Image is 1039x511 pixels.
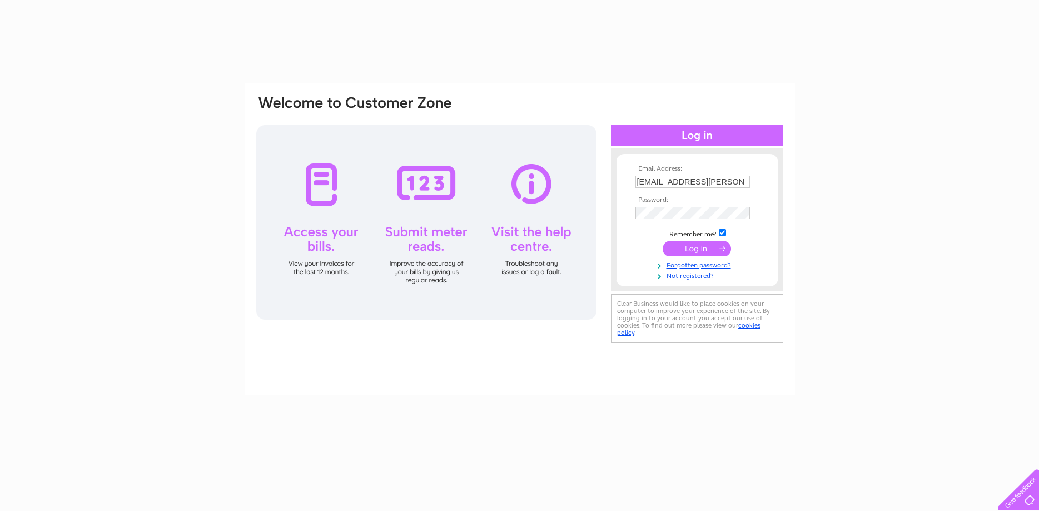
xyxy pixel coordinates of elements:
[617,321,760,336] a: cookies policy
[633,227,762,239] td: Remember me?
[633,196,762,204] th: Password:
[635,259,762,270] a: Forgotten password?
[611,294,783,343] div: Clear Business would like to place cookies on your computer to improve your experience of the sit...
[633,165,762,173] th: Email Address:
[635,270,762,280] a: Not registered?
[663,241,731,256] input: Submit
